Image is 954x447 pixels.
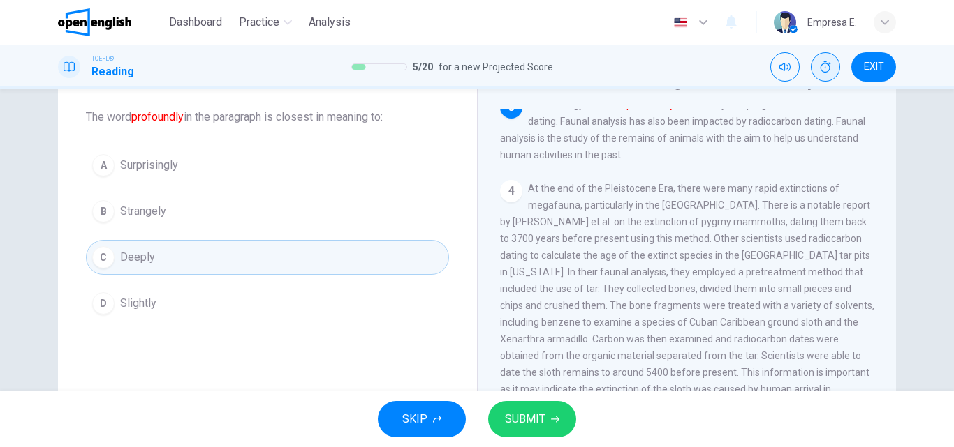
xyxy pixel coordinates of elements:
[169,14,222,31] span: Dashboard
[120,157,178,174] span: Surprisingly
[91,54,114,63] span: TOEFL®
[807,14,857,31] div: Empresa E.
[672,17,689,28] img: en
[86,286,449,321] button: DSlightly
[120,203,166,220] span: Strangely
[378,401,466,437] button: SKIP
[58,8,131,36] img: OpenEnglish logo
[86,148,449,183] button: ASurprisingly
[86,240,449,275] button: CDeeply
[92,200,115,222] div: B
[774,11,796,33] img: Profile picture
[864,61,884,73] span: EXIT
[163,10,228,35] button: Dashboard
[86,194,449,229] button: BStrangely
[131,110,184,123] font: profoundly
[413,59,433,75] span: 5 / 20
[500,183,874,411] span: At the end of the Pleistocene Era, there were many rapid extinctions of megafauna, particularly i...
[303,10,356,35] button: Analysis
[233,10,298,35] button: Practice
[120,249,155,266] span: Deeply
[92,154,115,176] div: A
[505,409,545,429] span: SUBMIT
[309,14,351,31] span: Analysis
[811,52,840,82] div: Show
[488,401,576,437] button: SUBMIT
[500,180,522,202] div: 4
[402,409,427,429] span: SKIP
[58,8,163,36] a: OpenEnglish logo
[239,14,279,31] span: Practice
[851,52,896,82] button: EXIT
[86,109,449,126] span: The word in the paragraph is closest in meaning to:
[439,59,553,75] span: for a new Projected Score
[92,246,115,268] div: C
[120,295,156,312] span: Slightly
[91,63,134,80] h1: Reading
[92,292,115,315] div: D
[770,52,800,82] div: Mute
